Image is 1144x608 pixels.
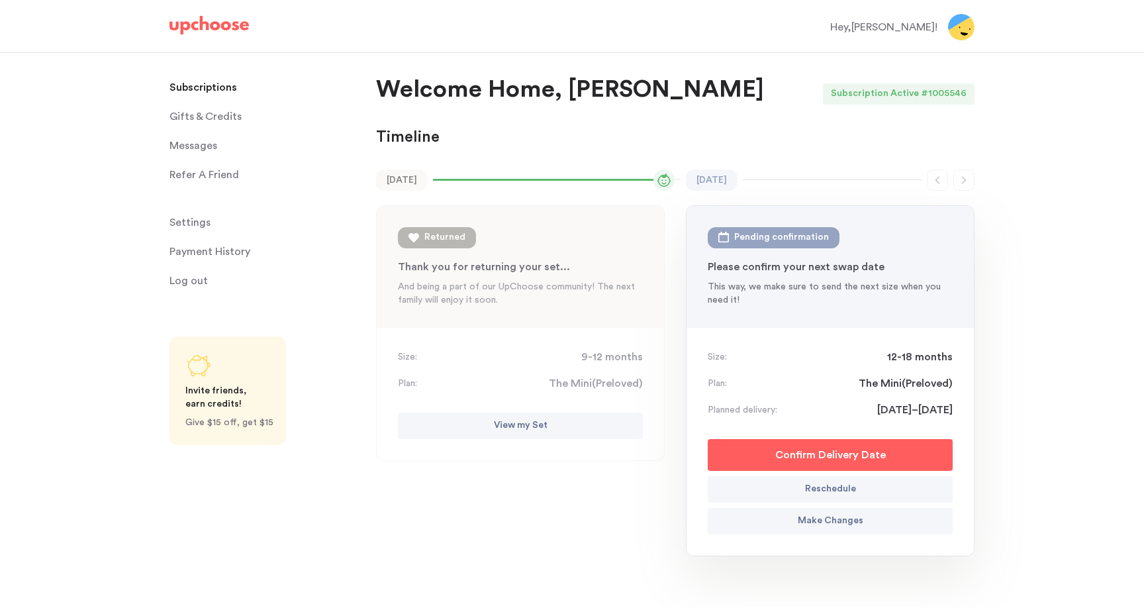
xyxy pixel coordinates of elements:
[805,481,856,497] p: Reschedule
[169,74,237,101] p: Subscriptions
[686,170,738,191] time: [DATE]
[169,209,211,236] span: Settings
[376,127,440,148] p: Timeline
[169,268,360,294] a: Log out
[169,16,249,40] a: UpChoose
[398,377,417,390] p: Plan:
[376,170,428,191] time: [DATE]
[859,376,953,391] span: The Mini ( Preloved )
[169,162,360,188] a: Refer A Friend
[708,439,953,471] button: Confirm Delivery Date
[169,103,242,130] span: Gifts & Credits
[398,280,643,307] p: And being a part of our UpChoose community! The next family will enjoy it soon.
[708,259,953,275] p: Please confirm your next swap date
[169,336,286,445] a: Share UpChoose
[169,209,360,236] a: Settings
[169,74,360,101] a: Subscriptions
[581,349,643,365] span: 9-12 months
[424,230,465,246] div: Returned
[169,132,217,159] span: Messages
[877,402,953,418] span: [DATE]–[DATE]
[921,83,975,105] div: # 1005546
[734,230,829,246] div: Pending confirmation
[708,280,953,307] p: This way, we make sure to send the next size when you need it!
[887,349,953,365] span: 12-18 months
[398,259,643,275] p: Thank you for returning your set...
[708,403,777,417] p: Planned delivery:
[830,19,937,35] div: Hey, [PERSON_NAME] !
[823,83,921,105] div: Subscription Active
[708,377,727,390] p: Plan:
[169,238,360,265] a: Payment History
[708,476,953,503] button: Reschedule
[708,350,727,364] p: Size:
[798,513,863,529] p: Make Changes
[169,268,208,294] span: Log out
[494,418,548,434] p: View my Set
[376,74,764,106] p: Welcome Home, [PERSON_NAME]
[169,238,250,265] p: Payment History
[398,413,643,439] button: View my Set
[708,508,953,534] button: Make Changes
[169,132,360,159] a: Messages
[169,162,239,188] p: Refer A Friend
[169,16,249,34] img: UpChoose
[398,350,417,364] p: Size:
[169,103,360,130] a: Gifts & Credits
[775,447,886,463] p: Confirm Delivery Date
[549,376,643,391] span: The Mini ( Preloved )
